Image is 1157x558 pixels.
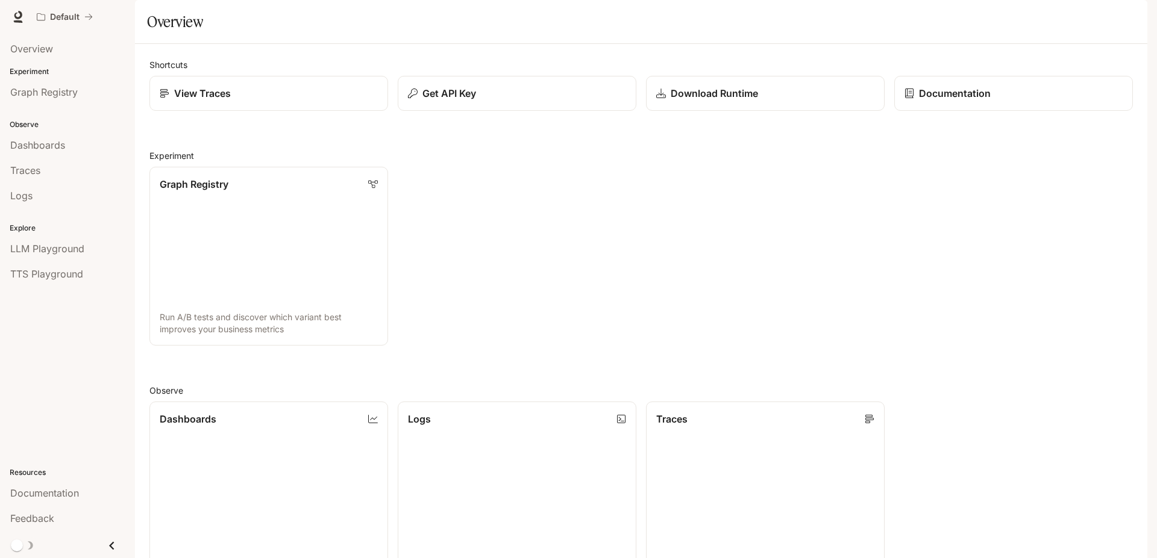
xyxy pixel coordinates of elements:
a: View Traces [149,76,388,111]
p: Dashboards [160,412,216,426]
p: Documentation [919,86,991,101]
a: Graph RegistryRun A/B tests and discover which variant best improves your business metrics [149,167,388,346]
h2: Shortcuts [149,58,1133,71]
p: Run A/B tests and discover which variant best improves your business metrics [160,311,378,335]
p: Default [50,12,80,22]
h2: Observe [149,384,1133,397]
p: Logs [408,412,431,426]
h2: Experiment [149,149,1133,162]
a: Documentation [894,76,1133,111]
p: View Traces [174,86,231,101]
button: Get API Key [398,76,636,111]
p: Traces [656,412,688,426]
a: Download Runtime [646,76,885,111]
p: Get API Key [422,86,476,101]
p: Download Runtime [671,86,758,101]
h1: Overview [147,10,203,34]
button: All workspaces [31,5,98,29]
p: Graph Registry [160,177,228,191]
